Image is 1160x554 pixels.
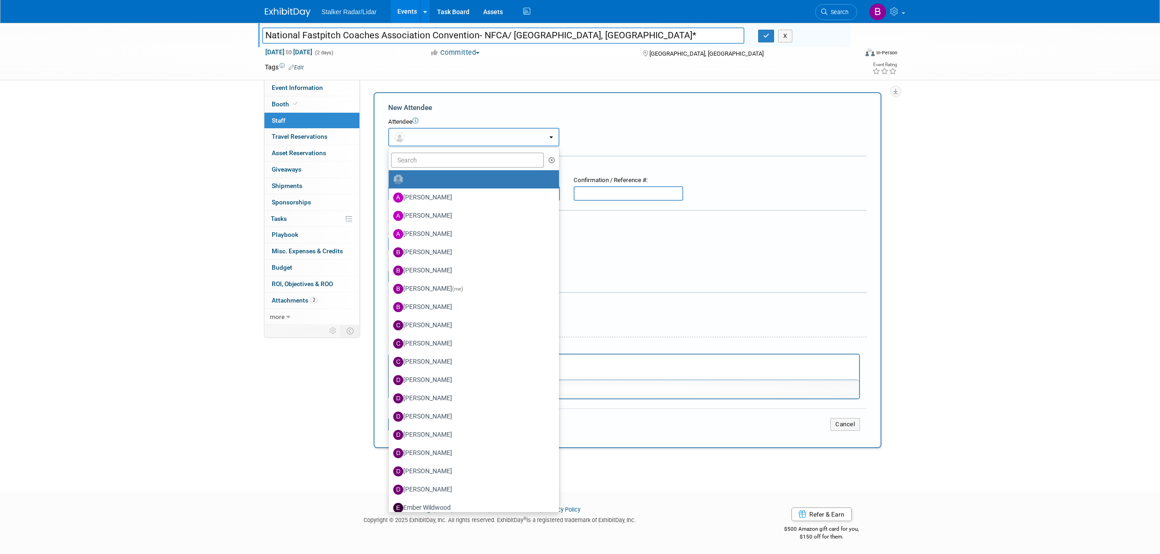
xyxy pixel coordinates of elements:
[393,320,403,330] img: C.jpg
[393,466,403,476] img: D.jpg
[272,133,327,140] span: Travel Reservations
[272,182,302,189] span: Shipments
[393,393,403,403] img: D.jpg
[264,80,359,96] a: Event Information
[389,355,859,380] iframe: Rich Text Area
[311,297,317,303] span: 2
[393,391,550,406] label: [PERSON_NAME]
[264,145,359,161] a: Asset Reservations
[393,209,550,223] label: [PERSON_NAME]
[322,8,377,16] span: Stalker Radar/Lidar
[393,373,550,387] label: [PERSON_NAME]
[265,8,311,17] img: ExhibitDay
[264,178,359,194] a: Shipments
[264,113,359,129] a: Staff
[272,231,298,238] span: Playbook
[393,482,550,497] label: [PERSON_NAME]
[393,211,403,221] img: A.jpg
[388,162,867,172] div: Registration / Ticket Info (optional)
[778,30,792,42] button: X
[272,297,317,304] span: Attachments
[865,49,875,56] img: Format-Inperson.png
[264,129,359,145] a: Travel Reservations
[830,418,860,431] button: Cancel
[393,485,403,495] img: D.jpg
[264,96,359,112] a: Booth
[272,166,301,173] span: Giveaways
[264,162,359,178] a: Giveaways
[341,325,360,337] td: Toggle Event Tabs
[393,503,403,513] img: E.jpg
[393,300,550,314] label: [PERSON_NAME]
[828,9,849,16] span: Search
[545,506,580,513] a: Privacy Policy
[272,84,323,91] span: Event Information
[393,448,403,458] img: D.jpg
[388,218,867,226] div: Cost:
[574,176,683,185] div: Confirmation / Reference #:
[272,199,311,206] span: Sponsorships
[265,63,304,72] td: Tags
[791,507,852,521] a: Refer & Earn
[649,50,764,57] span: [GEOGRAPHIC_DATA], [GEOGRAPHIC_DATA]
[285,48,293,56] span: to
[427,48,484,57] button: Committed
[393,193,403,203] img: A.jpg
[393,430,403,440] img: D.jpg
[393,263,550,278] label: [PERSON_NAME]
[393,375,403,385] img: D.jpg
[388,103,867,113] div: New Attendee
[803,47,897,61] div: Event Format
[815,4,857,20] a: Search
[393,229,403,239] img: A.jpg
[393,227,550,241] label: [PERSON_NAME]
[393,355,550,369] label: [PERSON_NAME]
[393,336,550,351] label: [PERSON_NAME]
[264,309,359,325] a: more
[264,194,359,210] a: Sponsorships
[393,284,403,294] img: B.jpg
[270,313,285,320] span: more
[272,280,333,287] span: ROI, Objectives & ROO
[272,100,300,108] span: Booth
[393,266,403,276] img: B.jpg
[325,325,341,337] td: Personalize Event Tab Strip
[264,243,359,259] a: Misc. Expenses & Credits
[293,101,298,106] i: Booth reservation complete
[393,446,550,460] label: [PERSON_NAME]
[272,117,285,124] span: Staff
[289,64,304,71] a: Edit
[265,514,734,524] div: Copyright © 2025 ExhibitDay, Inc. All rights reserved. ExhibitDay is a registered trademark of Ex...
[391,152,544,168] input: Search
[264,293,359,308] a: Attachments2
[272,247,343,255] span: Misc. Expenses & Credits
[271,215,287,222] span: Tasks
[264,227,359,243] a: Playbook
[393,318,550,333] label: [PERSON_NAME]
[523,516,527,521] sup: ®
[393,464,550,479] label: [PERSON_NAME]
[264,260,359,276] a: Budget
[393,428,550,442] label: [PERSON_NAME]
[393,409,550,424] label: [PERSON_NAME]
[393,245,550,260] label: [PERSON_NAME]
[872,63,897,67] div: Event Rating
[272,264,292,271] span: Budget
[876,49,897,56] div: In-Person
[393,247,403,257] img: B.jpg
[388,118,867,126] div: Attendee
[452,286,463,292] span: (me)
[388,299,867,308] div: Misc. Attachments & Notes
[265,48,313,56] span: [DATE] [DATE]
[748,519,896,540] div: $500 Amazon gift card for you,
[748,533,896,541] div: $150 off for them.
[314,50,333,56] span: (2 days)
[393,282,550,296] label: [PERSON_NAME]
[393,501,550,515] label: Ember Wildwood
[393,357,403,367] img: C.jpg
[272,149,326,157] span: Asset Reservations
[264,211,359,227] a: Tasks
[393,302,403,312] img: B.jpg
[869,3,886,21] img: Brooke Journet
